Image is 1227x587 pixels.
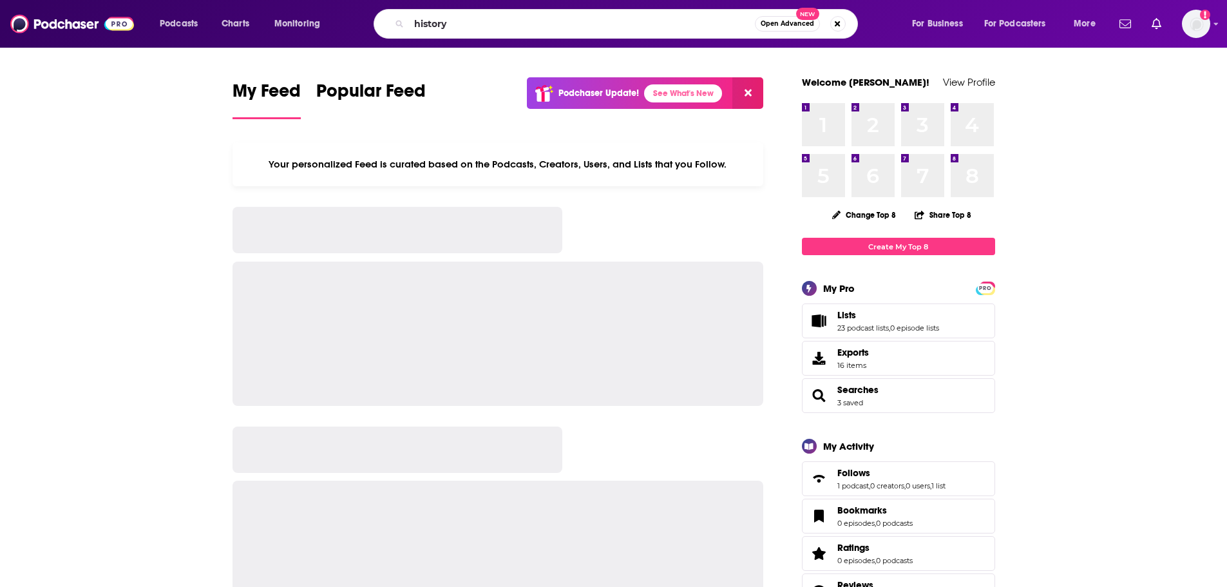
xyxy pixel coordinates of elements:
a: Follows [837,467,946,479]
span: Logged in as hconnor [1182,10,1210,38]
span: Ratings [802,536,995,571]
button: open menu [1065,14,1112,34]
a: 1 list [931,481,946,490]
span: Exports [837,347,869,358]
span: , [875,556,876,565]
span: Charts [222,15,249,33]
span: My Feed [233,80,301,110]
a: 23 podcast lists [837,323,889,332]
span: Ratings [837,542,870,553]
p: Podchaser Update! [558,88,639,99]
a: 0 creators [870,481,904,490]
span: Lists [837,309,856,321]
a: View Profile [943,76,995,88]
span: For Podcasters [984,15,1046,33]
a: Exports [802,341,995,376]
button: open menu [976,14,1065,34]
button: open menu [265,14,337,34]
button: Share Top 8 [914,202,972,227]
span: More [1074,15,1096,33]
a: Ratings [806,544,832,563]
a: Welcome [PERSON_NAME]! [802,76,929,88]
a: 0 podcasts [876,519,913,528]
button: Change Top 8 [824,207,904,223]
span: Bookmarks [837,505,887,516]
div: Search podcasts, credits, & more... [386,9,870,39]
a: Bookmarks [806,507,832,525]
input: Search podcasts, credits, & more... [409,14,755,34]
a: Searches [837,384,879,396]
a: 1 podcast [837,481,869,490]
a: 0 episode lists [890,323,939,332]
span: Open Advanced [761,21,814,27]
span: Exports [806,349,832,367]
a: Popular Feed [316,80,426,119]
span: For Business [912,15,963,33]
button: Open AdvancedNew [755,16,820,32]
span: Lists [802,303,995,338]
span: Monitoring [274,15,320,33]
div: My Activity [823,440,874,452]
span: , [930,481,931,490]
span: PRO [978,284,993,293]
a: Follows [806,470,832,488]
a: 3 saved [837,398,863,407]
span: , [875,519,876,528]
span: , [889,323,890,332]
span: New [796,8,819,20]
button: open menu [903,14,979,34]
span: Bookmarks [802,499,995,534]
a: Lists [806,312,832,330]
a: See What's New [644,84,722,102]
a: 0 podcasts [876,556,913,565]
div: My Pro [823,282,855,294]
a: Ratings [837,542,913,553]
div: Your personalized Feed is curated based on the Podcasts, Creators, Users, and Lists that you Follow. [233,142,764,186]
a: Show notifications dropdown [1146,13,1166,35]
a: Lists [837,309,939,321]
span: Podcasts [160,15,198,33]
a: Show notifications dropdown [1114,13,1136,35]
svg: Add a profile image [1200,10,1210,20]
a: 0 users [906,481,930,490]
img: User Profile [1182,10,1210,38]
span: Follows [802,461,995,496]
span: Searches [802,378,995,413]
a: 0 episodes [837,519,875,528]
span: , [869,481,870,490]
button: open menu [151,14,214,34]
img: Podchaser - Follow, Share and Rate Podcasts [10,12,134,36]
a: My Feed [233,80,301,119]
a: Charts [213,14,257,34]
button: Show profile menu [1182,10,1210,38]
a: Create My Top 8 [802,238,995,255]
a: 0 episodes [837,556,875,565]
a: Bookmarks [837,505,913,516]
a: Searches [806,387,832,405]
a: PRO [978,283,993,293]
span: , [904,481,906,490]
span: Follows [837,467,870,479]
span: Popular Feed [316,80,426,110]
span: 16 items [837,361,869,370]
